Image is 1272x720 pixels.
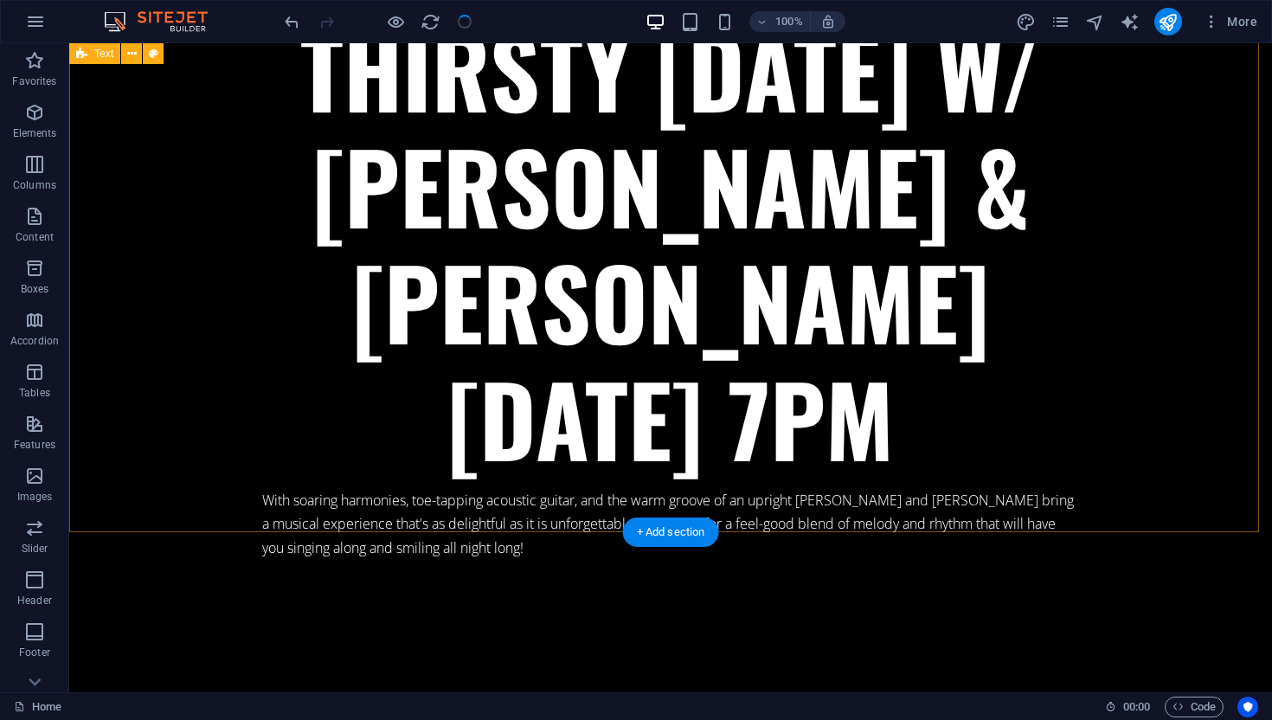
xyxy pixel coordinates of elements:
span: Code [1172,697,1216,717]
i: On resize automatically adjust zoom level to fit chosen device. [820,14,836,29]
h6: 100% [775,11,803,32]
p: Images [17,490,53,504]
p: Content [16,230,54,244]
span: More [1203,13,1257,30]
p: Slider [22,542,48,556]
button: design [1016,11,1037,32]
p: Accordion [10,334,59,348]
button: Code [1165,697,1224,717]
p: Tables [19,386,50,400]
i: AI Writer [1120,12,1140,32]
h6: Session time [1105,697,1151,717]
button: publish [1154,8,1182,35]
i: Reload page [421,12,440,32]
button: Usercentrics [1237,697,1258,717]
p: Elements [13,126,57,140]
button: navigator [1085,11,1106,32]
div: + Add section [623,517,719,547]
span: : [1135,700,1138,713]
p: Favorites [12,74,56,88]
button: Click here to leave preview mode and continue editing [385,11,406,32]
button: More [1196,8,1264,35]
span: Text [94,48,113,59]
p: Boxes [21,282,49,296]
img: Editor Logo [100,11,229,32]
button: reload [420,11,440,32]
span: 00 00 [1123,697,1150,717]
p: Header [17,594,52,607]
i: Pages (Ctrl+Alt+S) [1050,12,1070,32]
button: 100% [749,11,811,32]
i: Design (Ctrl+Alt+Y) [1016,12,1036,32]
i: Undo: Change text (Ctrl+Z) [282,12,302,32]
i: Navigator [1085,12,1105,32]
a: Home [14,697,61,717]
p: Features [14,438,55,452]
p: Columns [13,178,56,192]
button: text_generator [1120,11,1140,32]
button: pages [1050,11,1071,32]
p: Footer [19,646,50,659]
i: Publish [1158,12,1178,32]
button: undo [281,11,302,32]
